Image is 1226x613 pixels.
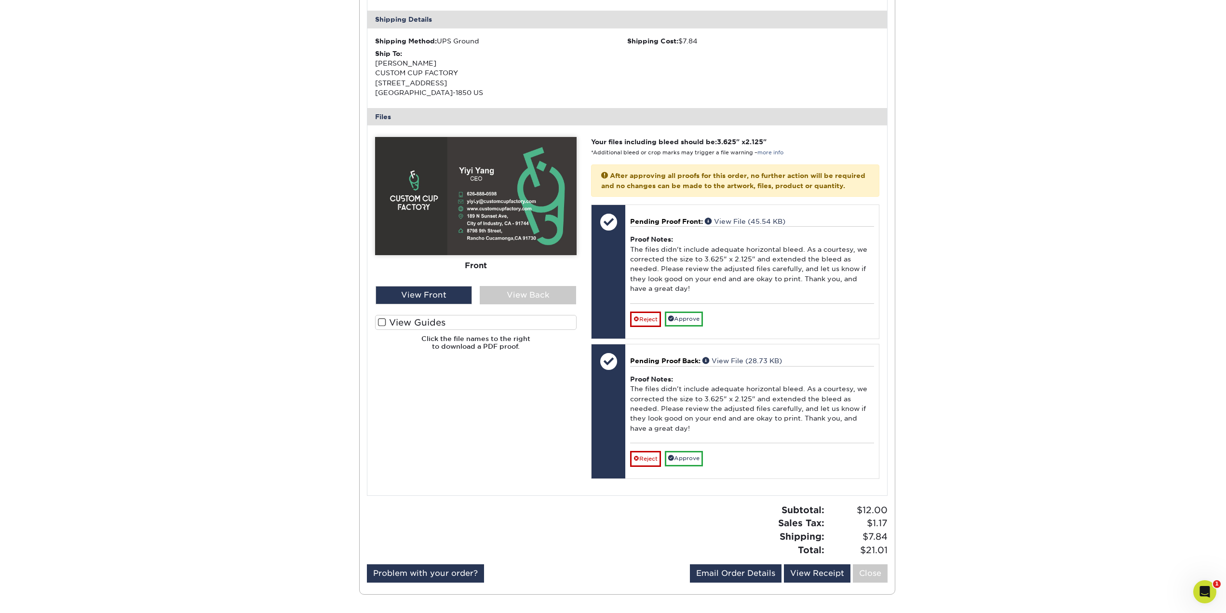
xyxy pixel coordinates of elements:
[630,312,661,327] a: Reject
[630,375,673,383] strong: Proof Notes:
[375,50,402,57] strong: Ship To:
[778,518,824,528] strong: Sales Tax:
[827,544,888,557] span: $21.01
[717,138,736,146] span: 3.625
[1213,580,1221,588] span: 1
[591,150,783,156] small: *Additional bleed or crop marks may trigger a file warning –
[375,49,627,98] div: [PERSON_NAME] CUSTOM CUP FACTORY [STREET_ADDRESS] [GEOGRAPHIC_DATA]-1850 US
[367,564,484,583] a: Problem with your order?
[480,286,576,304] div: View Back
[375,255,577,276] div: Front
[375,36,627,46] div: UPS Ground
[1193,580,1216,603] iframe: Intercom live chat
[798,545,824,555] strong: Total:
[376,286,472,304] div: View Front
[375,335,577,358] h6: Click the file names to the right to download a PDF proof.
[630,226,874,303] div: The files didn't include adequate horizontal bleed. As a courtesy, we corrected the size to 3.625...
[375,315,577,330] label: View Guides
[367,11,887,28] div: Shipping Details
[827,530,888,544] span: $7.84
[630,357,701,365] span: Pending Proof Back:
[784,564,850,583] a: View Receipt
[630,366,874,443] div: The files didn't include adequate horizontal bleed. As a courtesy, we corrected the size to 3.625...
[601,172,865,189] strong: After approving all proofs for this order, no further action will be required and no changes can ...
[690,564,781,583] a: Email Order Details
[627,37,678,45] strong: Shipping Cost:
[827,517,888,530] span: $1.17
[780,531,824,542] strong: Shipping:
[745,138,763,146] span: 2.125
[702,357,782,365] a: View File (28.73 KB)
[591,138,767,146] strong: Your files including bleed should be: " x "
[630,451,661,466] a: Reject
[630,218,703,225] span: Pending Proof Front:
[781,504,824,515] strong: Subtotal:
[757,150,783,156] a: more info
[705,218,785,225] a: View File (45.54 KB)
[627,36,879,46] div: $7.84
[665,451,703,466] a: Approve
[665,312,703,327] a: Approve
[375,37,437,45] strong: Shipping Method:
[853,564,888,583] a: Close
[367,108,887,125] div: Files
[827,504,888,517] span: $12.00
[630,235,673,243] strong: Proof Notes:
